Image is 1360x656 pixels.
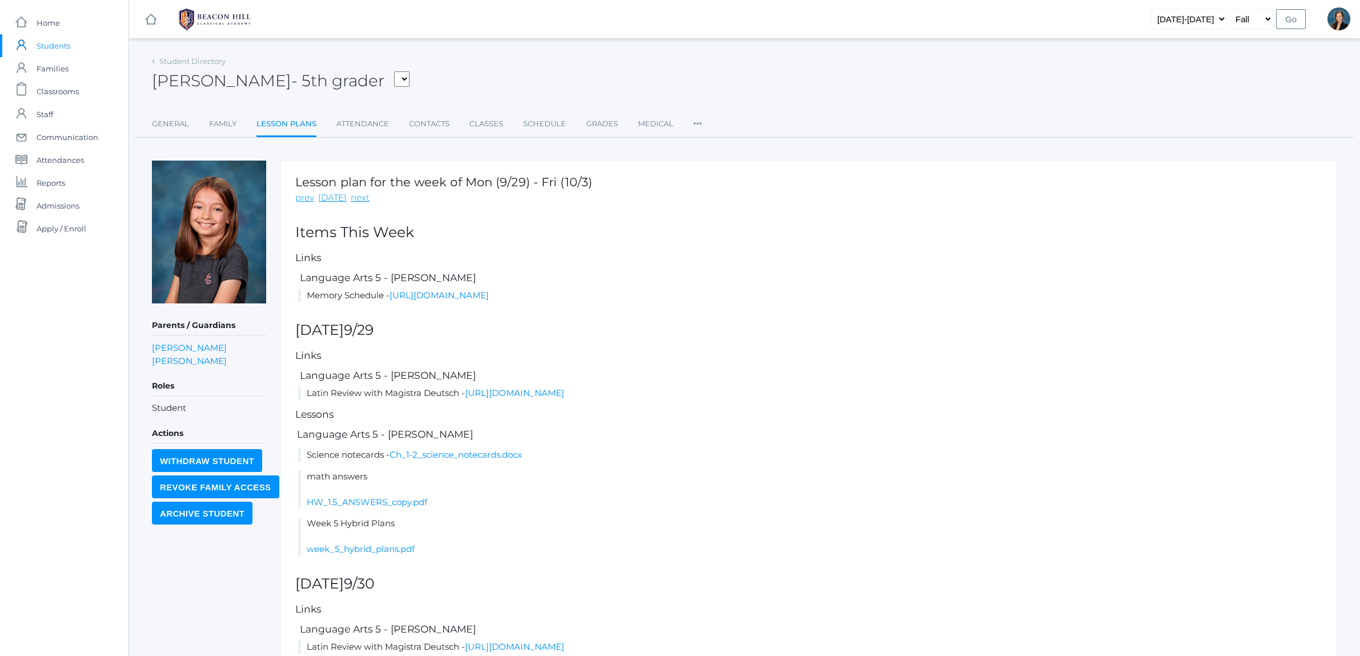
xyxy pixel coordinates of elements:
[298,273,1322,283] h5: Language Arts 5 - [PERSON_NAME]
[152,341,227,354] a: [PERSON_NAME]
[37,149,84,171] span: Attendances
[307,543,415,554] a: week_5_hybrid_plans.pdf
[298,370,1322,381] h5: Language Arts 5 - [PERSON_NAME]
[159,57,226,66] a: Student Directory
[390,449,522,460] a: Ch_1-2_science_notecards.docx
[295,429,1322,440] h5: Language Arts 5 - [PERSON_NAME]
[298,387,1322,400] li: Latin Review with Magistra Deutsch -
[465,641,564,652] a: [URL][DOMAIN_NAME]
[152,354,227,367] a: [PERSON_NAME]
[295,191,314,205] a: prev
[152,424,266,443] h5: Actions
[344,321,374,338] span: 9/29
[1276,9,1306,29] input: Go
[152,402,266,415] li: Student
[152,113,189,135] a: General
[298,624,1322,635] h5: Language Arts 5 - [PERSON_NAME]
[152,72,410,90] h2: [PERSON_NAME]
[256,113,316,137] a: Lesson Plans
[37,194,79,217] span: Admissions
[586,113,618,135] a: Grades
[152,161,266,303] img: Ayla Smith
[37,171,65,194] span: Reports
[298,470,1322,509] li: math answers
[298,289,1322,302] li: Memory Schedule -
[152,449,262,472] input: Withdraw Student
[298,641,1322,654] li: Latin Review with Magistra Deutsch -
[470,113,503,135] a: Classes
[465,387,564,398] a: [URL][DOMAIN_NAME]
[390,290,489,301] a: [URL][DOMAIN_NAME]
[295,576,1322,592] h2: [DATE]
[1327,7,1350,30] div: Allison Smith
[336,113,389,135] a: Attendance
[37,217,86,240] span: Apply / Enroll
[295,225,1322,241] h2: Items This Week
[638,113,673,135] a: Medical
[291,71,384,90] span: - 5th grader
[209,113,236,135] a: Family
[37,57,69,80] span: Families
[307,497,427,507] a: HW_1.5_ANSWERS_copy.pdf
[295,604,1322,615] h5: Links
[318,191,347,205] a: [DATE]
[37,11,60,34] span: Home
[295,253,1322,263] h5: Links
[152,475,279,498] input: Revoke Family Access
[298,449,1322,462] li: Science notecards -
[152,377,266,396] h5: Roles
[37,34,70,57] span: Students
[351,191,370,205] a: next
[37,80,79,103] span: Classrooms
[295,350,1322,361] h5: Links
[344,575,375,592] span: 9/30
[37,126,98,149] span: Communication
[172,5,258,34] img: 1_BHCALogos-05.png
[409,113,450,135] a: Contacts
[295,409,1322,420] h5: Lessons
[295,322,1322,338] h2: [DATE]
[298,517,1322,556] li: Week 5 Hybrid Plans
[152,502,252,525] input: Archive Student
[152,316,266,335] h5: Parents / Guardians
[37,103,53,126] span: Staff
[295,175,592,189] h1: Lesson plan for the week of Mon (9/29) - Fri (10/3)
[523,113,566,135] a: Schedule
